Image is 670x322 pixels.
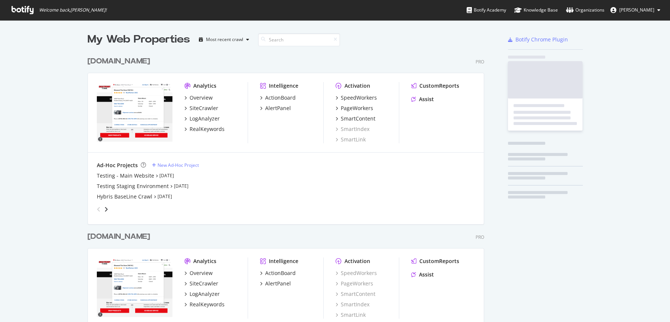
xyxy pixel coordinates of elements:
[88,231,153,242] a: [DOMAIN_NAME]
[336,125,369,133] a: SmartIndex
[97,172,154,179] a: Testing - Main Website
[336,280,373,287] a: PageWorkers
[566,6,604,14] div: Organizations
[184,269,213,277] a: Overview
[476,59,484,65] div: Pro
[341,104,373,112] div: PageWorkers
[336,311,366,319] a: SmartLink
[336,290,375,298] a: SmartContent
[260,94,296,101] a: ActionBoard
[260,269,296,277] a: ActionBoard
[508,36,568,43] a: Botify Chrome Plugin
[88,56,150,67] div: [DOMAIN_NAME]
[193,82,216,90] div: Analytics
[190,269,213,277] div: Overview
[190,125,225,133] div: RealKeywords
[190,115,220,122] div: LogAnalyzer
[467,6,506,14] div: Botify Academy
[344,257,370,265] div: Activation
[196,34,252,46] button: Most recent crawl
[265,104,291,112] div: AlertPanel
[515,36,568,43] div: Botify Chrome Plugin
[336,115,375,122] a: SmartContent
[88,231,150,242] div: [DOMAIN_NAME]
[336,136,366,143] a: SmartLink
[604,4,666,16] button: [PERSON_NAME]
[88,32,190,47] div: My Web Properties
[265,94,296,101] div: ActionBoard
[411,96,434,103] a: Assist
[158,162,199,168] div: New Ad-Hoc Project
[260,104,291,112] a: AlertPanel
[97,193,152,200] a: Hybris BaseLine Crawl
[258,33,340,46] input: Search
[411,257,459,265] a: CustomReports
[419,82,459,90] div: CustomReports
[411,271,434,278] a: Assist
[260,280,291,287] a: AlertPanel
[152,162,199,168] a: New Ad-Hoc Project
[514,6,558,14] div: Knowledge Base
[94,203,104,215] div: angle-left
[190,104,218,112] div: SiteCrawler
[88,56,153,67] a: [DOMAIN_NAME]
[184,290,220,298] a: LogAnalyzer
[174,183,188,189] a: [DATE]
[104,206,109,213] div: angle-right
[265,280,291,287] div: AlertPanel
[184,301,225,308] a: RealKeywords
[39,7,107,13] span: Welcome back, [PERSON_NAME] !
[97,82,172,143] img: discounttire.com
[97,257,172,318] img: discounttiresecondary.com
[184,125,225,133] a: RealKeywords
[158,193,172,200] a: [DATE]
[419,96,434,103] div: Assist
[336,269,377,277] a: SpeedWorkers
[269,82,298,90] div: Intelligence
[190,290,220,298] div: LogAnalyzer
[341,115,375,122] div: SmartContent
[159,172,174,179] a: [DATE]
[206,37,243,42] div: Most recent crawl
[184,94,213,101] a: Overview
[184,115,220,122] a: LogAnalyzer
[265,269,296,277] div: ActionBoard
[336,104,373,112] a: PageWorkers
[269,257,298,265] div: Intelligence
[411,82,459,90] a: CustomReports
[336,94,377,101] a: SpeedWorkers
[97,182,169,190] a: Testing Staging Environment
[184,280,218,287] a: SiteCrawler
[619,7,654,13] span: Jason Summers
[341,94,377,101] div: SpeedWorkers
[419,271,434,278] div: Assist
[97,162,138,169] div: Ad-Hoc Projects
[344,82,370,90] div: Activation
[336,301,369,308] a: SmartIndex
[190,301,225,308] div: RealKeywords
[190,280,218,287] div: SiteCrawler
[190,94,213,101] div: Overview
[184,104,218,112] a: SiteCrawler
[476,234,484,240] div: Pro
[193,257,216,265] div: Analytics
[419,257,459,265] div: CustomReports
